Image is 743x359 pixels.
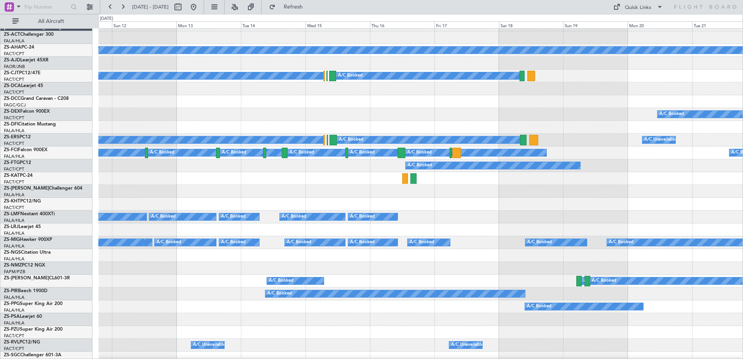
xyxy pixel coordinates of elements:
[4,230,24,236] a: FALA/HLA
[563,21,628,28] div: Sun 19
[4,32,54,37] a: ZS-ACTChallenger 300
[4,212,55,216] a: ZS-LMFNextant 400XTi
[277,4,310,10] span: Refresh
[176,21,241,28] div: Mon 13
[4,269,25,275] a: FAPM/PZB
[4,96,69,101] a: ZS-DCCGrand Caravan - C208
[499,21,563,28] div: Sat 18
[265,1,312,13] button: Refresh
[4,71,19,75] span: ZS-CJT
[4,141,24,146] a: FACT/CPT
[625,4,651,12] div: Quick Links
[269,275,293,287] div: A/C Booked
[4,186,82,191] a: ZS-[PERSON_NAME]Challenger 604
[24,1,68,13] input: Trip Number
[338,70,363,82] div: A/C Booked
[4,51,24,57] a: FACT/CPT
[290,147,314,159] div: A/C Booked
[9,15,84,28] button: All Aircraft
[4,205,24,211] a: FACT/CPT
[4,289,47,293] a: ZS-PIRBeech 1900D
[644,134,677,146] div: A/C Unavailable
[4,340,19,345] span: ZS-RVL
[592,275,616,287] div: A/C Booked
[527,237,552,248] div: A/C Booked
[4,38,24,44] a: FALA/HLA
[4,32,20,37] span: ZS-ACT
[370,21,434,28] div: Thu 16
[4,135,31,139] a: ZS-ERSPC12
[4,58,49,63] a: ZS-AJDLearjet 45XR
[4,148,47,152] a: ZS-FCIFalcon 900EX
[350,147,375,159] div: A/C Booked
[267,288,292,300] div: A/C Booked
[4,340,40,345] a: ZS-RVLPC12/NG
[4,256,24,262] a: FALA/HLA
[4,45,21,50] span: ZS-AHA
[4,199,20,204] span: ZS-KHT
[4,166,24,172] a: FACT/CPT
[305,21,370,28] div: Wed 15
[20,19,82,24] span: All Aircraft
[4,218,24,223] a: FALA/HLA
[4,353,20,357] span: ZS-SGC
[4,192,24,198] a: FALA/HLA
[451,339,483,351] div: A/C Unavailable
[4,45,34,50] a: ZS-AHAPC-24
[4,71,40,75] a: ZS-CJTPC12/47E
[4,346,24,352] a: FACT/CPT
[4,115,24,121] a: FACT/CPT
[609,1,667,13] button: Quick Links
[4,237,52,242] a: ZS-MIGHawker 900XP
[132,3,169,10] span: [DATE] - [DATE]
[350,237,375,248] div: A/C Booked
[4,160,31,165] a: ZS-FTGPC12
[628,21,692,28] div: Mon 20
[4,179,24,185] a: FACT/CPT
[112,21,176,28] div: Sun 12
[4,250,21,255] span: ZS-NGS
[287,237,311,248] div: A/C Booked
[4,122,56,127] a: ZS-DFICitation Mustang
[4,276,70,281] a: ZS-[PERSON_NAME]CL601-3R
[150,147,174,159] div: A/C Booked
[4,353,61,357] a: ZS-SGCChallenger 601-3A
[4,135,19,139] span: ZS-ERS
[241,21,305,28] div: Tue 14
[4,225,41,229] a: ZS-LRJLearjet 45
[339,134,363,146] div: A/C Booked
[434,21,499,28] div: Fri 17
[4,333,24,339] a: FACT/CPT
[4,314,42,319] a: ZS-PSALearjet 60
[4,173,33,178] a: ZS-KATPC-24
[4,327,20,332] span: ZS-PZU
[609,237,633,248] div: A/C Booked
[584,275,608,287] div: A/C Booked
[4,122,18,127] span: ZS-DFI
[4,58,20,63] span: ZS-AJD
[4,148,18,152] span: ZS-FCI
[350,211,375,223] div: A/C Booked
[4,173,20,178] span: ZS-KAT
[193,339,225,351] div: A/C Unavailable
[4,77,24,82] a: FACT/CPT
[4,301,63,306] a: ZS-PPGSuper King Air 200
[4,128,24,134] a: FALA/HLA
[222,147,246,159] div: A/C Booked
[157,237,181,248] div: A/C Booked
[407,147,432,159] div: A/C Booked
[4,109,50,114] a: ZS-DEXFalcon 900EX
[4,250,51,255] a: ZS-NGSCitation Ultra
[527,301,551,312] div: A/C Booked
[4,109,20,114] span: ZS-DEX
[4,320,24,326] a: FALA/HLA
[4,225,19,229] span: ZS-LRJ
[4,295,24,300] a: FALA/HLA
[4,102,26,108] a: FAGC/GCJ
[4,212,20,216] span: ZS-LMF
[408,160,432,171] div: A/C Booked
[4,64,25,70] a: FAOR/JNB
[4,96,21,101] span: ZS-DCC
[221,237,246,248] div: A/C Booked
[4,84,21,88] span: ZS-DCA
